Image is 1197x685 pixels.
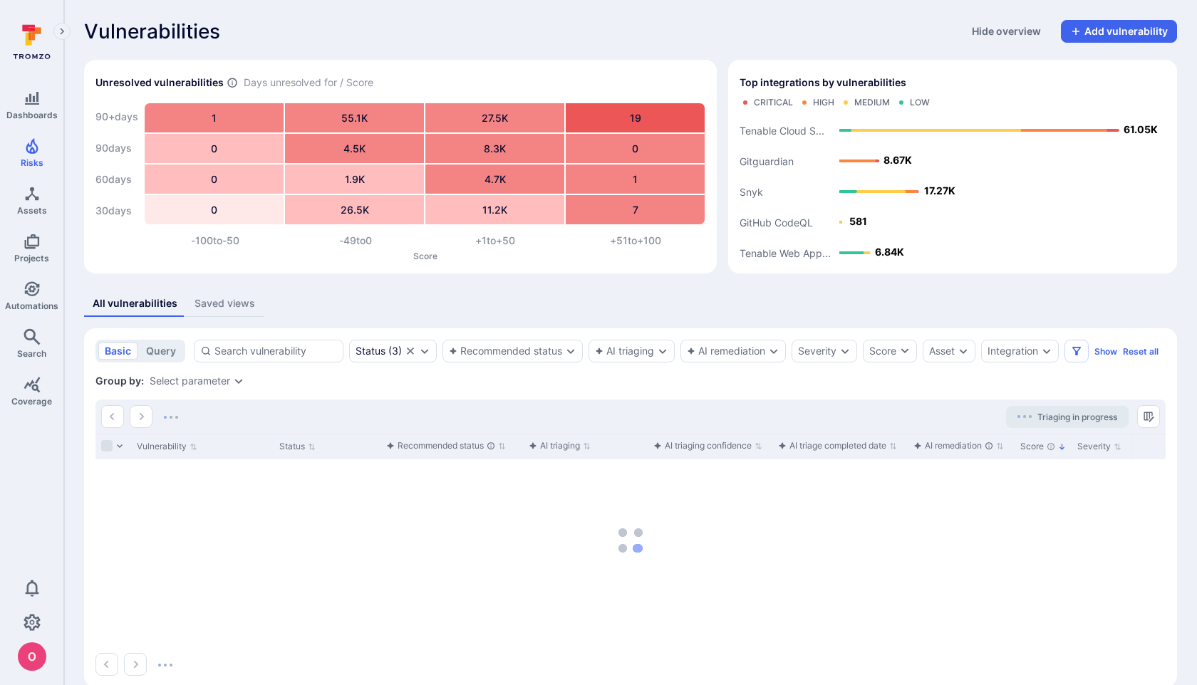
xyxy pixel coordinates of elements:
[566,234,706,248] div: +51 to +100
[1061,20,1177,43] button: Add vulnerability
[929,345,955,357] button: Asset
[386,439,495,453] div: Recommended status
[195,296,255,310] div: Saved views
[84,291,1177,317] div: assets tabs
[754,97,793,108] div: Critical
[529,439,580,453] div: AI triaging
[150,375,244,387] div: grouping parameters
[988,345,1038,357] button: Integration
[145,134,284,163] div: 0
[425,195,564,224] div: 11.2K
[11,396,52,407] span: Coverage
[653,440,762,451] button: Sort by function(){return k.createElement(pN.A,{direction:"row",alignItems:"center",gap:4},k.crea...
[279,441,316,452] button: Sort by Status
[529,440,591,451] button: Sort by function(){return k.createElement(pN.A,{direction:"row",alignItems:"center",gap:4},k.crea...
[653,439,752,453] div: AI triaging confidence
[924,184,955,197] text: 17.27K
[798,345,836,357] div: Severity
[910,97,930,108] div: Low
[419,345,430,357] button: Expand dropdown
[98,342,138,360] button: basic
[5,300,58,311] span: Automations
[778,440,897,451] button: Sort by function(){return k.createElement(pN.A,{direction:"row",alignItems:"center",gap:4},k.crea...
[150,375,230,387] button: Select parameter
[158,664,172,666] img: Loading...
[740,186,763,198] text: Snyk
[18,642,46,671] img: ACg8ocJcCe-YbLxGm5tc0PuNRxmgP8aEm0RBXn6duO8aeMVK9zjHhw=s96-c
[449,345,562,357] div: Recommended status
[425,103,564,132] div: 27.5K
[101,440,113,451] span: Select all rows
[164,416,178,419] img: Loading...
[869,344,896,358] div: Score
[740,247,831,259] text: Tenable Web App...
[145,195,284,224] div: 0
[740,155,794,168] text: Gitguardian
[849,215,867,227] text: 581
[1094,346,1117,357] button: Show
[768,345,779,357] button: Expand dropdown
[813,97,834,108] div: High
[140,342,182,360] button: query
[854,97,890,108] div: Medium
[728,60,1177,273] div: Top integrations by vulnerabilities
[214,344,337,358] input: Search vulnerability
[21,157,43,168] span: Risks
[1124,123,1158,135] text: 61.05K
[233,375,244,387] button: Expand dropdown
[95,103,138,131] div: 90+ days
[1064,340,1089,362] button: Filters
[566,164,705,194] div: 1
[356,345,402,357] div: ( 3 )
[1123,346,1159,357] button: Reset all
[95,653,118,676] button: Go to the previous page
[566,195,705,224] div: 7
[1020,441,1066,452] button: Sort by Score
[839,345,851,357] button: Expand dropdown
[386,440,506,451] button: Sort by function(){return k.createElement(pN.A,{direction:"row",alignItems:"center",gap:4},k.crea...
[687,345,765,357] button: AI remediation
[958,345,969,357] button: Expand dropdown
[740,114,1166,262] svg: Top integrations by vulnerabilities bar
[963,20,1050,43] button: Hide overview
[740,216,813,229] text: GitHub CodeQL
[883,154,912,166] text: 8.67K
[285,134,424,163] div: 4.5K
[95,197,138,225] div: 30 days
[356,345,385,357] div: Status
[137,441,197,452] button: Sort by Vulnerability
[84,20,220,43] span: Vulnerabilities
[145,251,705,261] p: Score
[95,134,138,162] div: 90 days
[285,195,424,224] div: 26.5K
[286,234,426,248] div: -49 to 0
[1058,439,1066,454] p: Sorted by: Highest first
[913,439,993,453] div: AI remediation
[595,345,654,357] div: AI triaging
[95,374,144,388] span: Group by:
[356,345,402,357] button: Status(3)
[1137,405,1160,428] button: Manage columns
[913,440,1004,451] button: Sort by function(){return k.createElement(pN.A,{direction:"row",alignItems:"center",gap:4},k.crea...
[1077,441,1121,452] button: Sort by Severity
[875,246,904,258] text: 6.84K
[405,345,416,357] button: Clear selection
[57,26,67,38] i: Expand navigation menu
[18,642,46,671] div: oleg malkov
[93,296,177,310] div: All vulnerabilities
[95,165,138,194] div: 60 days
[566,103,705,132] div: 19
[145,164,284,194] div: 0
[285,103,424,132] div: 55.1K
[425,134,564,163] div: 8.3K
[740,125,824,137] text: Tenable Cloud S...
[145,234,286,248] div: -100 to -50
[17,205,47,216] span: Assets
[6,110,58,120] span: Dashboards
[740,75,906,90] span: Top integrations by vulnerabilities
